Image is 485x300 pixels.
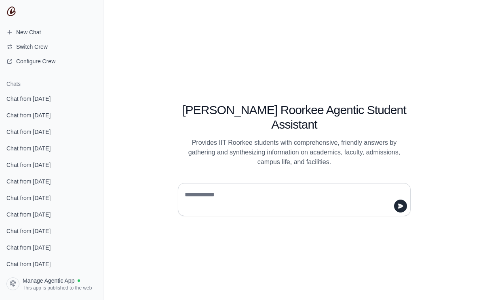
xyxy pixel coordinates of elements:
a: Chat from [DATE] [3,91,100,106]
a: Chat from [DATE] [3,273,100,288]
a: Chat from [DATE] [3,240,100,255]
span: Chat from [DATE] [6,161,51,169]
button: Switch Crew [3,40,100,53]
h1: [PERSON_NAME] Roorkee Agentic Student Assistant [178,103,411,132]
p: Provides IIT Roorkee students with comprehensive, friendly answers by gathering and synthesizing ... [178,138,411,167]
a: Chat from [DATE] [3,223,100,238]
span: Configure Crew [16,57,55,65]
span: Chat from [DATE] [6,260,51,268]
a: Chat from [DATE] [3,190,100,205]
a: Chat from [DATE] [3,108,100,123]
span: Switch Crew [16,43,48,51]
a: Chat from [DATE] [3,207,100,222]
a: New Chat [3,26,100,39]
span: Chat from [DATE] [6,128,51,136]
span: Manage Agentic App [23,277,74,285]
span: Chat from [DATE] [6,177,51,185]
span: Chat from [DATE] [6,210,51,219]
span: New Chat [16,28,41,36]
a: Chat from [DATE] [3,174,100,189]
a: Chat from [DATE] [3,141,100,156]
img: CrewAI Logo [6,6,16,16]
a: Chat from [DATE] [3,256,100,271]
a: Chat from [DATE] [3,124,100,139]
a: Chat from [DATE] [3,157,100,172]
a: Manage Agentic App This app is published to the web [3,274,100,294]
span: Chat from [DATE] [6,111,51,119]
a: Configure Crew [3,55,100,68]
span: Chat from [DATE] [6,244,51,252]
span: This app is published to the web [23,285,92,291]
span: Chat from [DATE] [6,144,51,152]
span: Chat from [DATE] [6,227,51,235]
span: Chat from [DATE] [6,95,51,103]
span: Chat from [DATE] [6,194,51,202]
